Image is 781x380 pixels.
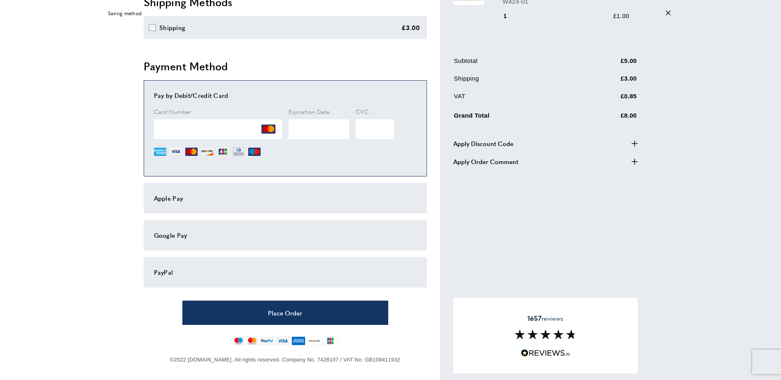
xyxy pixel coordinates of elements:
img: VI.png [170,146,182,158]
img: Reviews.io 5 stars [521,349,570,357]
span: Expiration Date [289,107,330,116]
img: MC.png [261,122,275,136]
img: american-express [291,336,306,345]
span: Card Number [154,107,191,116]
div: off [103,4,679,23]
div: Close message [666,9,671,17]
span: Saving method [108,9,142,17]
img: mastercard [246,336,258,345]
div: Pay by Debit/Credit Card [154,90,417,100]
span: CVC [356,107,369,116]
span: ©2022 [DOMAIN_NAME]. All rights reserved. Company No. 7428107 / VAT No. GB109411932 [170,357,400,363]
img: Reviews section [515,329,576,339]
td: £8.00 [580,109,637,127]
iframe: Secure Credit Card Frame - Credit Card Number [154,119,282,139]
div: PayPal [154,267,417,277]
img: AE.png [154,146,166,158]
td: £3.00 [580,74,637,90]
div: Google Pay [154,230,417,240]
td: Subtotal [454,56,579,72]
td: Shipping [454,74,579,90]
h2: Payment Method [144,59,427,74]
iframe: Secure Credit Card Frame - Expiration Date [289,119,350,139]
img: discover [307,336,322,345]
img: DI.png [201,146,213,158]
img: MI.png [248,146,261,158]
span: Apply Order Comment [453,157,518,167]
img: paypal [260,336,274,345]
td: £0.85 [580,91,637,107]
td: £5.00 [580,56,637,72]
span: reviews [527,314,563,322]
td: VAT [454,91,579,107]
span: Apply Discount Code [453,139,513,148]
iframe: Secure Credit Card Frame - CVV [356,119,394,139]
img: JCB.png [217,146,229,158]
div: Apple Pay [154,193,417,203]
img: jcb [323,336,338,345]
img: maestro [233,336,245,345]
img: visa [276,336,289,345]
strong: 1657 [527,313,541,323]
button: Place Order [182,301,388,325]
td: Grand Total [454,109,579,127]
img: MC.png [185,146,198,158]
img: DN.png [232,146,245,158]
